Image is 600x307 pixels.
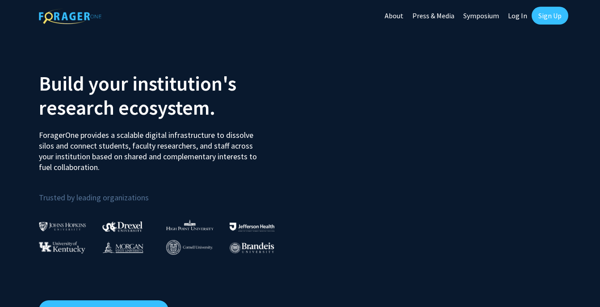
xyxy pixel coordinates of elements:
[166,220,214,230] img: High Point University
[102,241,143,253] img: Morgan State University
[532,7,568,25] a: Sign Up
[39,222,86,231] img: Johns Hopkins University
[102,221,143,232] img: Drexel University
[230,223,274,231] img: Thomas Jefferson University
[39,241,85,253] img: University of Kentucky
[166,240,213,255] img: Cornell University
[39,180,294,204] p: Trusted by leading organizations
[230,242,274,253] img: Brandeis University
[39,71,294,120] h2: Build your institution's research ecosystem.
[39,123,263,173] p: ForagerOne provides a scalable digital infrastructure to dissolve silos and connect students, fac...
[39,8,101,24] img: ForagerOne Logo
